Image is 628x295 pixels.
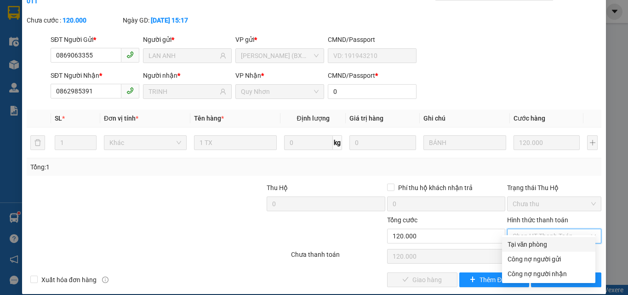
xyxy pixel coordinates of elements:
div: CMND/Passport [328,35,417,45]
span: SL [55,115,62,122]
div: LINH [8,19,72,30]
input: VD: Bàn, Ghế [194,135,277,150]
div: ĐẠT [79,29,172,40]
span: Định lượng [297,115,329,122]
div: Chưa thanh toán [290,249,386,266]
div: Tại văn phòng [508,239,590,249]
span: Nhận: [79,8,101,17]
div: 0911460066 [79,40,172,52]
div: Công nợ người gửi [508,254,590,264]
span: Tên hàng [194,115,224,122]
span: plus [469,276,476,283]
span: user [220,52,226,59]
button: plus [587,135,598,150]
div: Chưa cước : [27,15,121,25]
button: checkGiao hàng [387,272,457,287]
div: Công nợ người nhận [508,269,590,279]
th: Ghi chú [420,110,510,127]
div: [GEOGRAPHIC_DATA] [79,8,172,29]
div: Cước gửi hàng sẽ được ghi vào công nợ của người gửi [502,252,595,266]
div: VP gửi [235,35,324,45]
input: Tên người nhận [148,87,218,97]
div: Người gửi [143,35,232,45]
div: Trạng thái Thu Hộ [507,183,601,193]
span: Đơn vị tính [104,115,138,122]
span: Hồ Chí Minh (BXMT) [241,49,319,63]
span: Thêm ĐH mới [480,275,519,285]
div: Tổng: 1 [30,162,243,172]
span: user [220,88,226,95]
div: 0979755991 [8,30,72,43]
input: Tên người gửi [148,51,218,61]
span: kg [333,135,342,150]
div: B [79,52,172,64]
b: [DATE] 15:17 [151,17,188,24]
div: SĐT Người Nhận [51,70,139,81]
span: Giá trị hàng [349,115,383,122]
span: Chưa thu [513,197,596,211]
span: Khác [109,136,181,150]
div: CMND/Passport [328,70,417,81]
label: Hình thức thanh toán [507,216,568,224]
span: Chọn HT Thanh Toán [513,229,596,243]
input: 0 [514,135,580,150]
span: Xuất hóa đơn hàng [38,275,100,285]
span: phone [126,87,134,94]
div: Cước gửi hàng sẽ được ghi vào công nợ của người nhận [502,266,595,281]
b: 120.000 [63,17,86,24]
div: Người nhận [143,70,232,81]
input: VD: 191943210 [328,48,417,63]
span: Cước hàng [514,115,545,122]
span: phone [126,51,134,58]
input: Ghi Chú [423,135,506,150]
div: Quy Nhơn [8,8,72,19]
span: Thu Hộ [267,184,288,191]
span: Phí thu hộ khách nhận trả [394,183,476,193]
input: 0 [349,135,416,150]
span: Gửi: [8,9,22,18]
span: Quy Nhơn [241,85,319,98]
div: SĐT Người Gửi [51,35,139,45]
span: Tổng cước [387,216,417,224]
span: info-circle [102,277,108,283]
div: Ngày GD: [123,15,217,25]
span: VP Nhận [235,72,261,79]
button: delete [30,135,45,150]
button: plusThêm ĐH mới [459,272,530,287]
